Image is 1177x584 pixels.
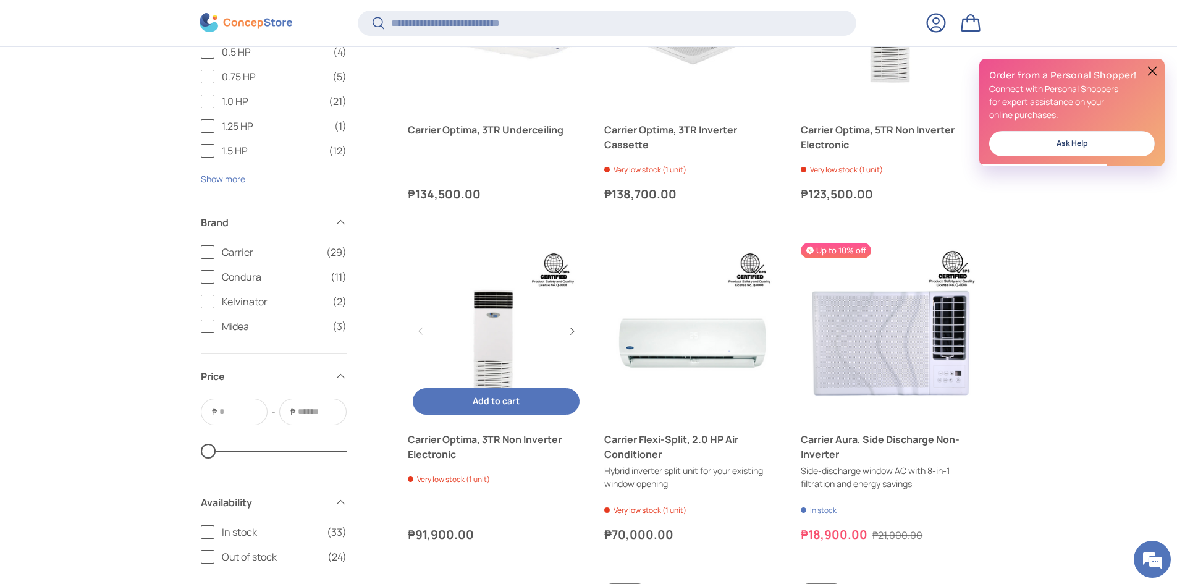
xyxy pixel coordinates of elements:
[801,243,871,258] span: Up to 10% off
[201,200,347,245] summary: Brand
[222,549,320,564] span: Out of stock
[327,525,347,540] span: (33)
[332,294,347,309] span: (2)
[222,119,327,133] span: 1.25 HP
[989,82,1155,121] p: Connect with Personal Shoppers for expert assistance on your online purchases.
[604,243,781,420] a: Carrier Flexi-Split, 2.0 HP Air Conditioner
[222,143,321,158] span: 1.5 HP
[408,243,584,420] a: Carrier Optima, 3TR Non Inverter Electronic
[222,319,325,334] span: Midea
[332,319,347,334] span: (3)
[327,549,347,564] span: (24)
[222,69,325,84] span: 0.75 HP
[222,245,319,260] span: Carrier
[333,44,347,59] span: (4)
[201,480,347,525] summary: Availability
[329,94,347,109] span: (21)
[222,94,321,109] span: 1.0 HP
[222,525,319,540] span: In stock
[989,69,1155,82] h2: Order from a Personal Shopper!
[801,122,977,152] a: Carrier Optima, 5TR Non Inverter Electronic
[801,432,977,462] a: Carrier Aura, Side Discharge Non-Inverter
[473,395,520,407] span: Add to cart
[200,14,292,33] img: ConcepStore
[604,122,781,152] a: Carrier Optima, 3TR Inverter Cassette
[222,44,326,59] span: 0.5 HP
[801,243,977,420] a: Carrier Aura, Side Discharge Non-Inverter
[201,173,245,185] button: Show more
[331,269,347,284] span: (11)
[201,215,327,230] span: Brand
[332,69,347,84] span: (5)
[201,369,327,384] span: Price
[334,119,347,133] span: (1)
[289,405,297,418] span: ₱
[201,495,327,510] span: Availability
[413,388,580,415] button: Add to cart
[408,122,584,137] a: Carrier Optima, 3TR Underceiling
[329,143,347,158] span: (12)
[989,131,1155,156] a: Ask Help
[222,269,323,284] span: Condura
[211,405,218,418] span: ₱
[271,405,276,420] span: -
[201,354,347,399] summary: Price
[222,294,325,309] span: Kelvinator
[408,432,584,462] a: Carrier Optima, 3TR Non Inverter Electronic
[326,245,347,260] span: (29)
[604,432,781,462] a: Carrier Flexi-Split, 2.0 HP Air Conditioner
